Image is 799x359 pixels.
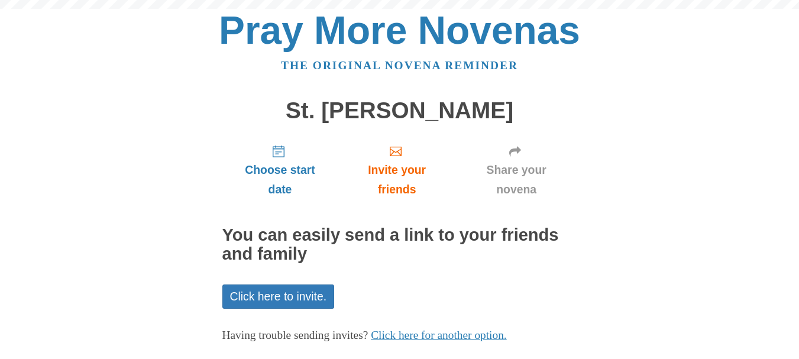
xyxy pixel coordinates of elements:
[222,329,368,341] span: Having trouble sending invites?
[222,226,577,264] h2: You can easily send a link to your friends and family
[281,59,518,72] a: The original novena reminder
[338,135,455,205] a: Invite your friends
[234,160,326,199] span: Choose start date
[222,98,577,124] h1: St. [PERSON_NAME]
[350,160,444,199] span: Invite your friends
[468,160,565,199] span: Share your novena
[222,284,335,309] a: Click here to invite.
[456,135,577,205] a: Share your novena
[222,135,338,205] a: Choose start date
[371,329,507,341] a: Click here for another option.
[219,8,580,52] a: Pray More Novenas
